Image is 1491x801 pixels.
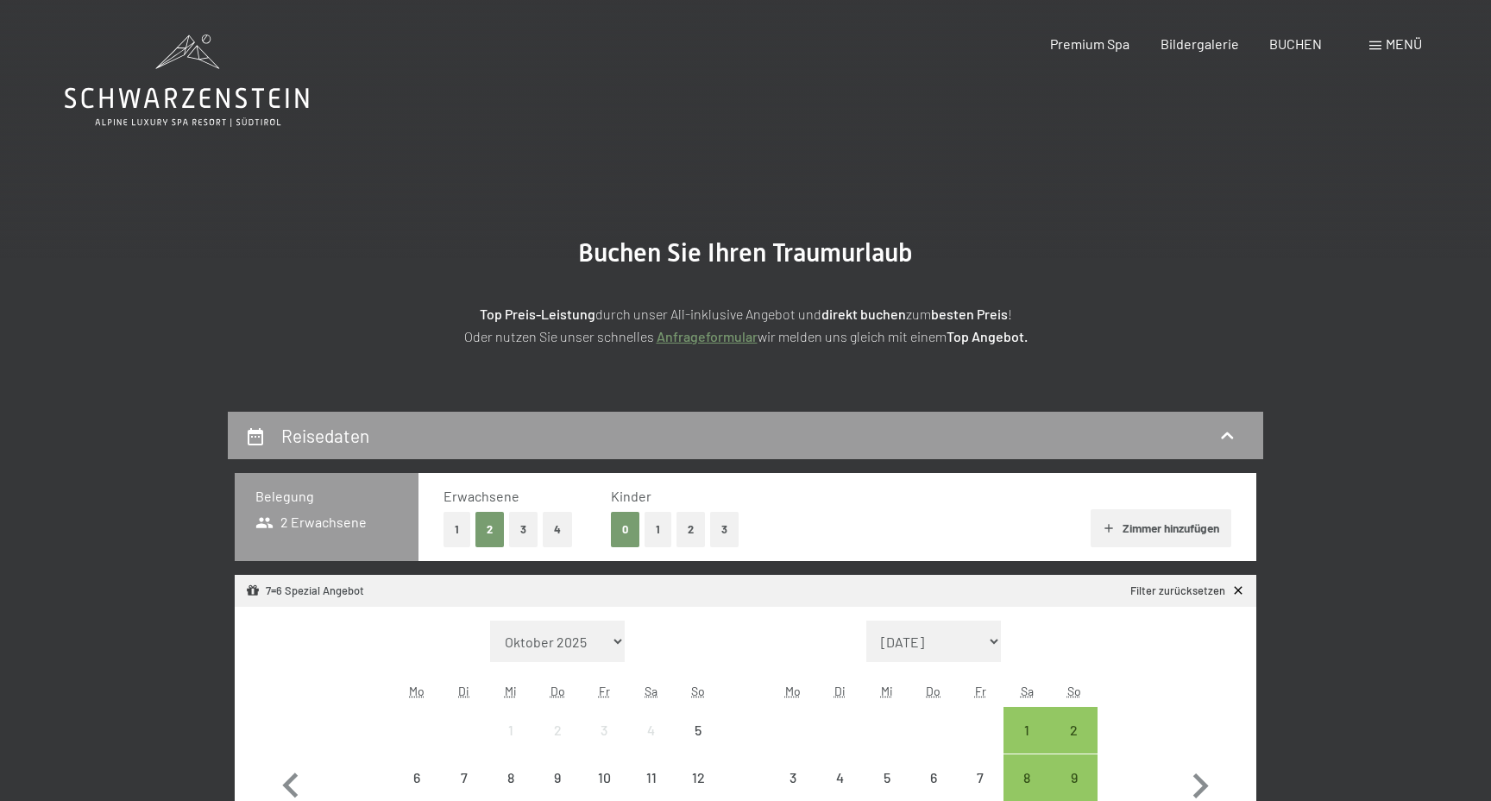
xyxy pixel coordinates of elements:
abbr: Freitag [599,684,610,698]
div: Sun Nov 02 2025 [1051,707,1098,754]
div: Sun Nov 09 2025 [1051,754,1098,801]
a: Filter zurücksetzen [1130,583,1245,599]
div: Anreise nicht möglich [628,707,675,754]
abbr: Donnerstag [550,684,565,698]
span: 2 Erwachsene [255,513,367,532]
div: Mon Nov 03 2025 [770,754,816,801]
div: Anreise nicht möglich [675,754,721,801]
abbr: Samstag [1021,684,1034,698]
abbr: Mittwoch [881,684,893,698]
abbr: Montag [409,684,425,698]
button: 0 [611,512,639,547]
div: Anreise nicht möglich [581,754,627,801]
abbr: Sonntag [691,684,705,698]
div: Anreise nicht möglich [628,754,675,801]
span: Erwachsene [444,488,519,504]
div: Sun Oct 12 2025 [675,754,721,801]
div: Fri Oct 03 2025 [581,707,627,754]
strong: besten Preis [931,306,1008,322]
div: Anreise möglich [1051,707,1098,754]
div: 3 [582,723,626,766]
div: 5 [676,723,720,766]
div: Anreise nicht möglich [488,707,534,754]
div: Anreise nicht möglich [534,754,581,801]
h2: Reisedaten [281,425,369,446]
div: Anreise nicht möglich [675,707,721,754]
div: Mon Oct 06 2025 [393,754,440,801]
abbr: Samstag [645,684,657,698]
div: 1 [1005,723,1048,766]
strong: direkt buchen [821,306,906,322]
div: Fri Oct 10 2025 [581,754,627,801]
div: 4 [630,723,673,766]
span: Menü [1386,35,1422,52]
strong: Top Angebot. [947,328,1028,344]
a: Anfrageformular [657,328,758,344]
div: 2 [1053,723,1096,766]
button: 2 [676,512,705,547]
div: Anreise nicht möglich [957,754,1003,801]
button: 4 [543,512,572,547]
div: Anreise nicht möglich [816,754,863,801]
div: Thu Nov 06 2025 [910,754,957,801]
div: 1 [489,723,532,766]
a: BUCHEN [1269,35,1322,52]
p: durch unser All-inklusive Angebot und zum ! Oder nutzen Sie unser schnelles wir melden uns gleich... [314,303,1177,347]
div: Anreise nicht möglich [534,707,581,754]
div: Thu Oct 09 2025 [534,754,581,801]
span: Kinder [611,488,651,504]
button: 3 [710,512,739,547]
div: Tue Nov 04 2025 [816,754,863,801]
h3: Belegung [255,487,398,506]
a: Bildergalerie [1161,35,1239,52]
div: Anreise nicht möglich [910,754,957,801]
div: Anreise nicht möglich [581,707,627,754]
div: Fri Nov 07 2025 [957,754,1003,801]
div: Sat Nov 01 2025 [1003,707,1050,754]
abbr: Montag [785,684,801,698]
span: Buchen Sie Ihren Traumurlaub [578,237,913,268]
div: Anreise nicht möglich [488,754,534,801]
abbr: Dienstag [834,684,846,698]
div: Sat Oct 11 2025 [628,754,675,801]
button: 1 [645,512,671,547]
div: Sat Nov 08 2025 [1003,754,1050,801]
div: 7=6 Spezial Angebot [246,583,364,599]
button: 3 [509,512,538,547]
div: Wed Nov 05 2025 [863,754,909,801]
div: Wed Oct 08 2025 [488,754,534,801]
div: Tue Oct 07 2025 [440,754,487,801]
div: Sat Oct 04 2025 [628,707,675,754]
div: 2 [536,723,579,766]
button: Zimmer hinzufügen [1091,509,1231,547]
div: Anreise möglich [1051,754,1098,801]
abbr: Freitag [975,684,986,698]
div: Thu Oct 02 2025 [534,707,581,754]
strong: Top Preis-Leistung [480,306,595,322]
div: Anreise nicht möglich [863,754,909,801]
svg: Angebot/Paket [246,583,261,598]
div: Anreise nicht möglich [770,754,816,801]
a: Premium Spa [1050,35,1129,52]
abbr: Dienstag [458,684,469,698]
div: Anreise nicht möglich [393,754,440,801]
div: Anreise möglich [1003,707,1050,754]
div: Anreise möglich [1003,754,1050,801]
abbr: Sonntag [1067,684,1081,698]
abbr: Mittwoch [505,684,517,698]
abbr: Donnerstag [926,684,941,698]
div: Sun Oct 05 2025 [675,707,721,754]
div: Wed Oct 01 2025 [488,707,534,754]
div: Anreise nicht möglich [440,754,487,801]
button: 1 [444,512,470,547]
button: 2 [475,512,504,547]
